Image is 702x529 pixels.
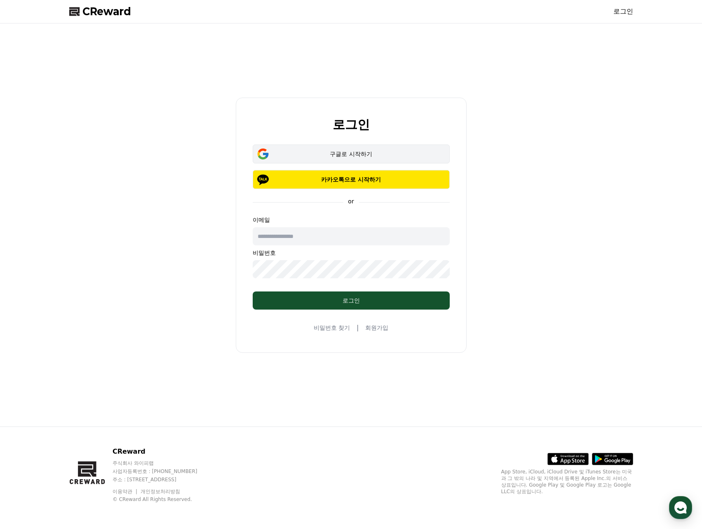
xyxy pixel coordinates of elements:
div: 구글로 시작하기 [265,150,438,158]
a: 개인정보처리방침 [141,489,180,494]
p: CReward [113,447,213,457]
a: 로그인 [613,7,633,16]
button: 카카오톡으로 시작하기 [253,170,450,189]
span: | [357,323,359,333]
a: 대화 [54,261,106,282]
p: 비밀번호 [253,249,450,257]
button: 로그인 [253,291,450,310]
p: © CReward All Rights Reserved. [113,496,213,503]
p: 카카오톡으로 시작하기 [265,175,438,184]
a: 이용약관 [113,489,139,494]
p: 주소 : [STREET_ADDRESS] [113,476,213,483]
a: 설정 [106,261,158,282]
p: 이메일 [253,216,450,224]
p: App Store, iCloud, iCloud Drive 및 iTunes Store는 미국과 그 밖의 나라 및 지역에서 등록된 Apple Inc.의 서비스 상표입니다. Goo... [501,468,633,495]
span: 대화 [75,274,85,280]
p: 사업자등록번호 : [PHONE_NUMBER] [113,468,213,475]
div: 로그인 [269,296,433,305]
span: CReward [82,5,131,18]
a: 회원가입 [365,324,388,332]
p: 주식회사 와이피랩 [113,460,213,466]
button: 구글로 시작하기 [253,144,450,163]
span: 설정 [127,273,137,280]
span: 홈 [26,273,31,280]
a: 비밀번호 찾기 [314,324,350,332]
a: CReward [69,5,131,18]
a: 홈 [2,261,54,282]
h2: 로그인 [333,118,370,131]
p: or [343,197,359,205]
